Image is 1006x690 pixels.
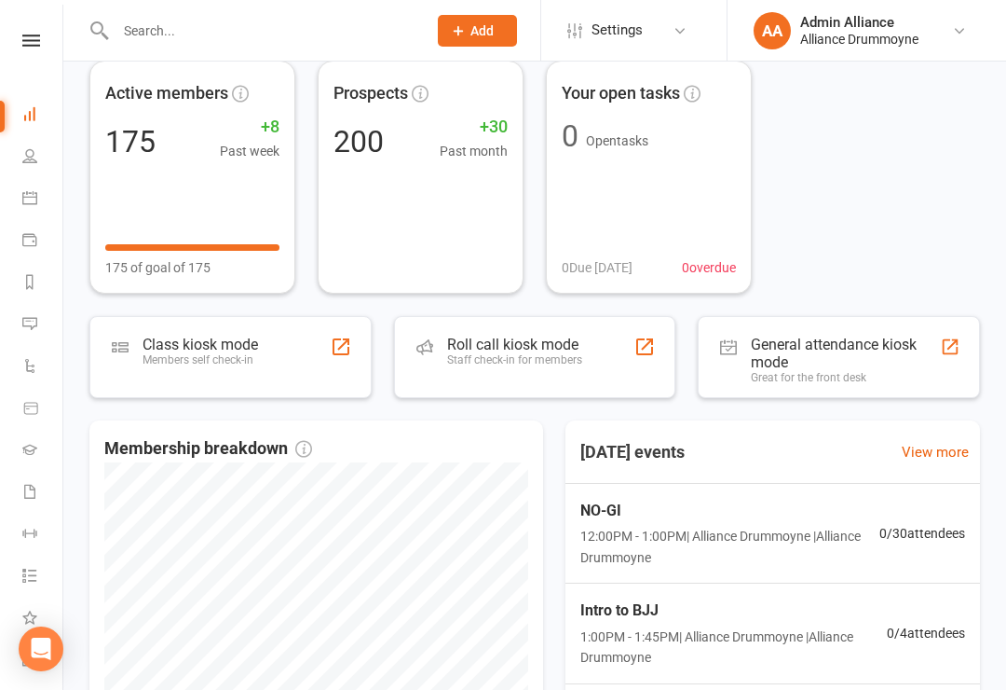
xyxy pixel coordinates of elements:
span: Membership breakdown [104,435,312,462]
span: Add [470,23,494,38]
span: Open tasks [586,133,648,148]
span: NO-GI [580,499,879,523]
a: View more [902,441,969,463]
a: Product Sales [22,389,64,431]
span: Your open tasks [562,80,680,107]
div: Admin Alliance [800,14,918,31]
span: Prospects [333,80,408,107]
span: Intro to BJJ [580,599,887,623]
div: Staff check-in for members [447,353,582,366]
span: 0 / 30 attendees [879,523,965,544]
span: 175 of goal of 175 [105,257,211,278]
div: 175 [105,127,156,157]
input: Search... [110,18,414,44]
div: 200 [333,127,384,157]
span: Settings [591,9,643,51]
div: 0 [562,121,578,151]
a: Dashboard [22,95,64,137]
div: AA [754,12,791,49]
span: 0 / 4 attendees [887,623,965,643]
div: Alliance Drummoyne [800,31,918,48]
span: 12:00PM - 1:00PM | Alliance Drummoyne | Alliance Drummoyne [580,526,879,568]
span: 1:00PM - 1:45PM | Alliance Drummoyne | Alliance Drummoyne [580,627,887,669]
span: 0 Due [DATE] [562,257,632,278]
div: Open Intercom Messenger [19,627,63,671]
a: Reports [22,263,64,305]
div: Members self check-in [143,353,258,366]
div: General attendance kiosk mode [751,336,940,371]
button: Add [438,15,517,47]
div: Class kiosk mode [143,336,258,353]
span: +30 [440,114,508,141]
div: Great for the front desk [751,371,940,384]
span: Active members [105,80,228,107]
h3: [DATE] events [565,435,700,469]
a: People [22,137,64,179]
span: +8 [220,114,279,141]
a: What's New [22,599,64,641]
div: Roll call kiosk mode [447,336,582,353]
span: 0 overdue [682,257,736,278]
span: Past week [220,141,279,161]
a: Calendar [22,179,64,221]
a: Payments [22,221,64,263]
span: Past month [440,141,508,161]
